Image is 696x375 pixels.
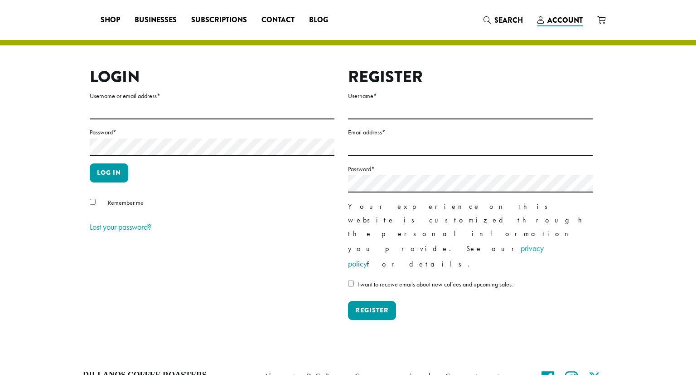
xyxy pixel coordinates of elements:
h2: Login [90,67,334,87]
label: Password [348,163,593,175]
label: Username [348,90,593,102]
span: Blog [309,15,328,26]
span: Businesses [135,15,177,26]
p: Your experience on this website is customized through the personal information you provide. See o... [348,200,593,271]
span: Search [494,15,523,25]
span: I want to receive emails about new coffees and upcoming sales. [358,280,513,288]
label: Password [90,127,334,138]
span: Subscriptions [191,15,247,26]
a: Shop [93,13,127,27]
span: Shop [101,15,120,26]
input: I want to receive emails about new coffees and upcoming sales. [348,281,354,286]
label: Username or email address [90,90,334,102]
a: Lost your password? [90,222,151,232]
label: Email address [348,127,593,138]
button: Register [348,301,396,320]
h2: Register [348,67,593,87]
a: Search [476,13,530,28]
span: Remember me [108,198,144,207]
a: privacy policy [348,243,544,269]
button: Log in [90,163,128,183]
span: Contact [261,15,295,26]
span: Account [547,15,583,25]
